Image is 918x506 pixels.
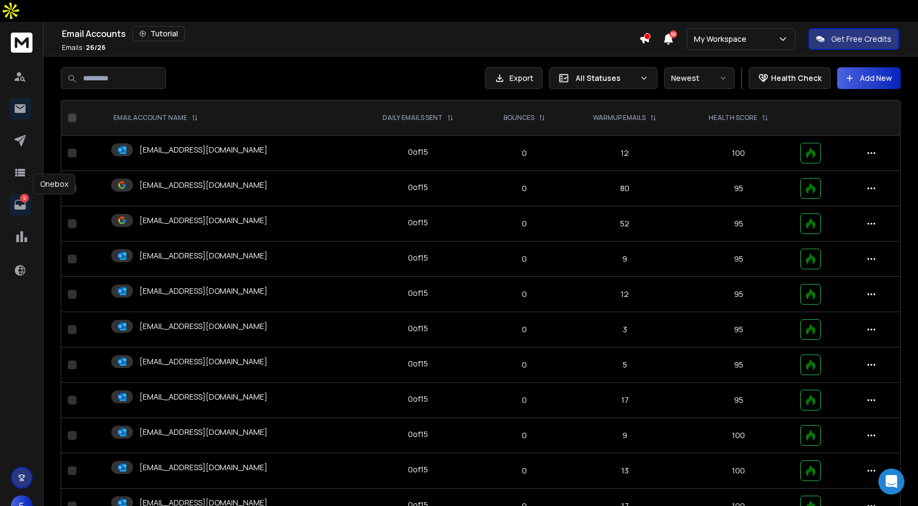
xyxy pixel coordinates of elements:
[382,113,443,122] p: DAILY EMAILS SENT
[749,67,831,89] button: Health Check
[683,383,794,418] td: 95
[408,288,428,299] div: 0 of 15
[683,206,794,242] td: 95
[683,242,794,277] td: 95
[567,418,683,453] td: 9
[488,254,560,264] p: 0
[567,312,683,347] td: 3
[139,427,267,438] p: [EMAIL_ADDRESS][DOMAIN_NAME]
[488,395,560,406] p: 0
[139,462,267,473] p: [EMAIL_ADDRESS][DOMAIN_NAME]
[683,312,794,347] td: 95
[17,17,26,26] img: logo_orange.svg
[683,136,794,171] td: 100
[408,323,428,334] div: 0 of 15
[9,194,31,216] a: 9
[86,43,106,52] span: 26 / 26
[139,250,267,261] p: [EMAIL_ADDRESS][DOMAIN_NAME]
[139,180,267,191] p: [EMAIL_ADDRESS][DOMAIN_NAME]
[408,464,428,475] div: 0 of 15
[408,252,428,263] div: 0 of 15
[567,171,683,206] td: 80
[139,321,267,332] p: [EMAIL_ADDRESS][DOMAIN_NAME]
[488,183,560,194] p: 0
[408,358,428,369] div: 0 of 15
[878,469,904,495] div: Open Intercom Messenger
[664,67,735,89] button: Newest
[17,28,26,37] img: website_grey.svg
[120,64,183,71] div: Keywords by Traffic
[408,429,428,440] div: 0 of 15
[488,148,560,159] p: 0
[567,383,683,418] td: 17
[132,26,185,41] button: Tutorial
[488,289,560,300] p: 0
[62,43,106,52] p: Emails :
[683,418,794,453] td: 100
[683,171,794,206] td: 95
[408,147,428,157] div: 0 of 15
[488,430,560,441] p: 0
[488,324,560,335] p: 0
[670,30,677,38] span: 50
[20,194,29,203] p: 9
[488,218,560,229] p: 0
[139,215,267,226] p: [EMAIL_ADDRESS][DOMAIN_NAME]
[567,136,683,171] td: 12
[408,182,428,193] div: 0 of 15
[567,242,683,277] td: 9
[108,63,117,72] img: tab_keywords_by_traffic_grey.svg
[28,28,77,37] div: Domain: [URL]
[593,113,646,122] p: WARMUP EMAILS
[62,26,639,41] div: Email Accounts
[503,113,534,122] p: BOUNCES
[567,453,683,489] td: 13
[485,67,543,89] button: Export
[139,391,267,402] p: [EMAIL_ADDRESS][DOMAIN_NAME]
[33,174,75,194] div: Onebox
[709,113,757,122] p: HEALTH SCORE
[139,286,267,296] p: [EMAIL_ADDRESS][DOMAIN_NAME]
[488,359,560,370] p: 0
[567,347,683,383] td: 5
[408,217,428,228] div: 0 of 15
[567,277,683,312] td: 12
[113,113,198,122] div: EMAIL ACCOUNT NAME
[576,73,635,84] p: All Statuses
[808,28,899,50] button: Get Free Credits
[831,34,891,45] p: Get Free Credits
[41,64,97,71] div: Domain Overview
[29,63,38,72] img: tab_domain_overview_orange.svg
[139,356,267,367] p: [EMAIL_ADDRESS][DOMAIN_NAME]
[30,17,53,26] div: v 4.0.25
[683,453,794,489] td: 100
[694,34,751,45] p: My Workspace
[771,73,821,84] p: Health Check
[683,347,794,383] td: 95
[567,206,683,242] td: 52
[683,277,794,312] td: 95
[837,67,901,89] button: Add New
[139,144,267,155] p: [EMAIL_ADDRESS][DOMAIN_NAME]
[488,465,560,476] p: 0
[408,394,428,404] div: 0 of 15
